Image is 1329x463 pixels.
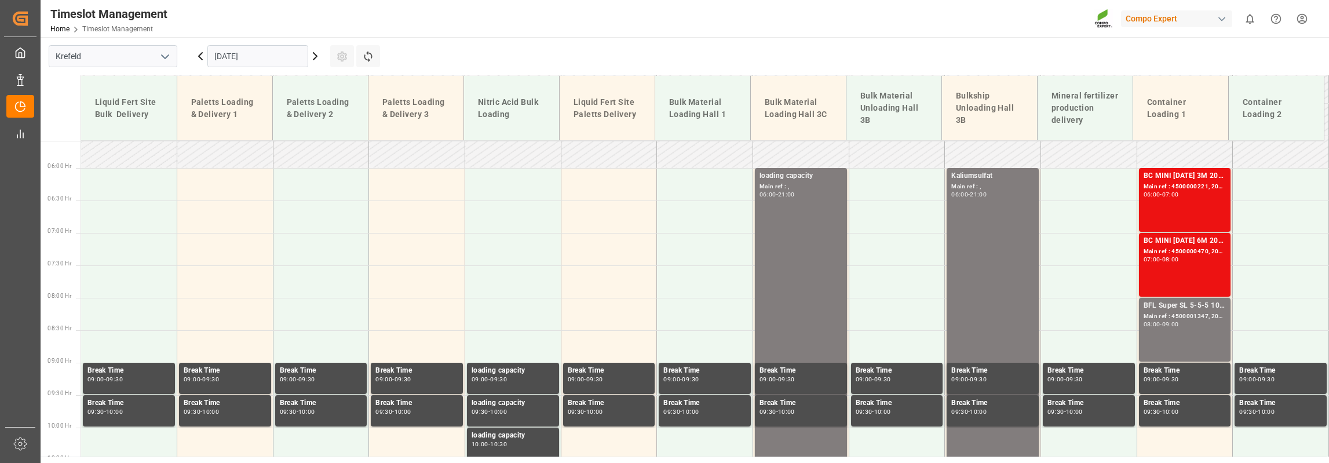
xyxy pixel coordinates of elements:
div: 09:30 [951,409,968,414]
a: Home [50,25,70,33]
div: 10:00 [586,409,603,414]
div: - [200,377,202,382]
div: loading capacity [472,365,554,377]
div: 10:00 [682,409,699,414]
div: 09:30 [682,377,699,382]
div: 09:30 [760,409,776,414]
div: 10:00 [1162,409,1179,414]
div: Break Time [1047,365,1130,377]
div: - [200,409,202,414]
div: 09:00 [1239,377,1256,382]
div: Break Time [951,398,1034,409]
div: - [872,409,874,414]
div: 09:30 [375,409,392,414]
div: Break Time [1144,398,1226,409]
div: Bulk Material Unloading Hall 3B [856,85,932,131]
div: 06:00 [951,192,968,197]
div: 09:00 [1047,377,1064,382]
div: Break Time [663,365,746,377]
img: Screenshot%202023-09-29%20at%2010.02.21.png_1712312052.png [1094,9,1113,29]
div: Bulk Material Loading Hall 3C [760,92,837,125]
div: 09:00 [280,377,297,382]
span: 08:30 Hr [48,325,71,331]
div: - [1160,409,1162,414]
div: 09:00 [1144,377,1160,382]
div: 09:30 [1162,377,1179,382]
div: Paletts Loading & Delivery 2 [282,92,359,125]
div: Bulk Material Loading Hall 1 [664,92,741,125]
div: 10:00 [490,409,507,414]
div: 10:00 [778,409,795,414]
div: 07:00 [1144,257,1160,262]
span: 07:30 Hr [48,260,71,267]
div: Container Loading 1 [1142,92,1219,125]
div: Break Time [375,398,458,409]
div: - [1160,322,1162,327]
div: - [776,409,778,414]
div: 09:00 [472,377,488,382]
div: 09:30 [586,377,603,382]
div: 21:00 [778,192,795,197]
button: Compo Expert [1121,8,1237,30]
div: Break Time [568,365,651,377]
div: 10:30 [490,442,507,447]
div: loading capacity [472,430,554,442]
div: 09:00 [568,377,585,382]
div: Paletts Loading & Delivery 3 [378,92,454,125]
div: - [1256,409,1258,414]
input: DD.MM.YYYY [207,45,308,67]
div: - [680,409,682,414]
div: 09:30 [874,377,891,382]
div: Mineral fertilizer production delivery [1047,85,1123,131]
div: loading capacity [472,398,554,409]
div: Main ref : 4500001347, 2000001250 [1144,312,1226,322]
div: 09:00 [1162,322,1179,327]
div: - [968,409,970,414]
div: Break Time [87,398,170,409]
div: Break Time [184,398,266,409]
div: Break Time [87,365,170,377]
div: Kaliumsulfat [951,170,1034,182]
div: - [584,377,586,382]
div: Liquid Fert Site Paletts Delivery [569,92,645,125]
div: 08:00 [1144,322,1160,327]
div: 10:00 [874,409,891,414]
div: - [1064,409,1066,414]
div: - [1256,377,1258,382]
div: - [297,377,298,382]
div: Main ref : 4500000221, 2000000024 [1144,182,1226,192]
div: 10:00 [202,409,219,414]
div: - [1160,377,1162,382]
div: - [968,192,970,197]
div: - [584,409,586,414]
div: - [297,409,298,414]
div: 09:30 [1258,377,1275,382]
div: Break Time [1144,365,1226,377]
div: Main ref : , [951,182,1034,192]
div: 09:30 [395,377,411,382]
div: 09:00 [375,377,392,382]
button: open menu [156,48,173,65]
div: BC MINI [DATE] 3M 20kg (x48) BR MTO [1144,170,1226,182]
div: - [1160,192,1162,197]
div: BC MINI [DATE] 6M 20kg (x48) BR MTO [1144,235,1226,247]
div: loading capacity [760,170,842,182]
div: 06:00 [1144,192,1160,197]
div: Break Time [280,365,363,377]
div: 10:00 [395,409,411,414]
div: 09:00 [184,377,200,382]
div: - [968,377,970,382]
button: Help Center [1263,6,1289,32]
div: 09:00 [87,377,104,382]
div: 09:30 [856,409,872,414]
div: 10:00 [298,409,315,414]
div: Break Time [760,365,842,377]
div: - [1064,377,1066,382]
div: 08:00 [1162,257,1179,262]
div: Nitric Acid Bulk Loading [473,92,550,125]
div: Break Time [280,398,363,409]
div: - [104,409,106,414]
div: Break Time [760,398,842,409]
div: - [680,377,682,382]
div: 10:00 [1066,409,1083,414]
